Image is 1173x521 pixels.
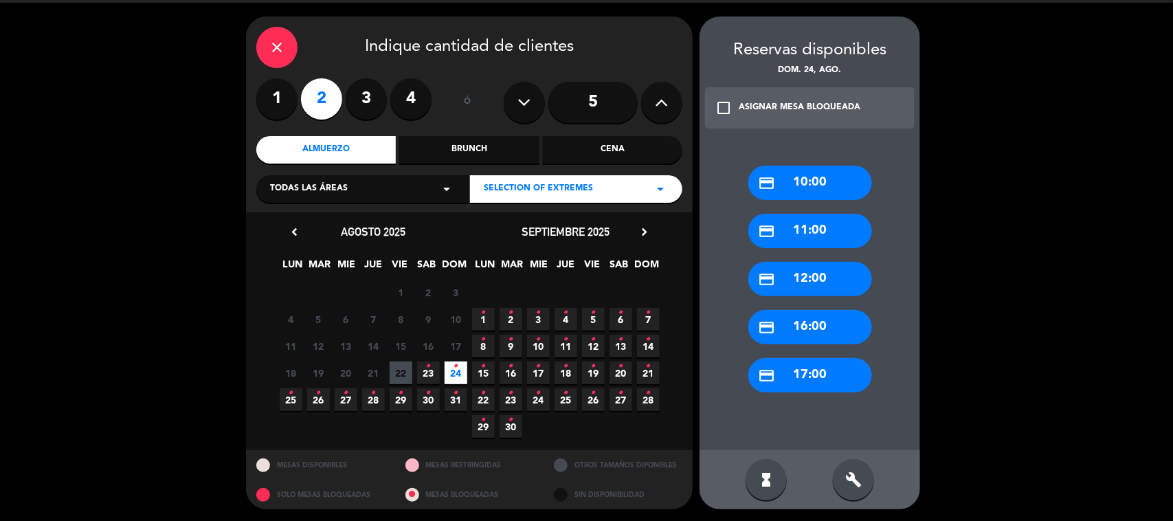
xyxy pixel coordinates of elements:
[845,472,862,488] i: build
[700,37,920,64] div: Reservas disponibles
[509,382,513,404] i: •
[591,355,596,377] i: •
[610,335,632,357] span: 13
[481,409,486,431] i: •
[445,362,467,384] span: 24
[445,308,467,331] span: 10
[390,308,412,331] span: 8
[417,308,440,331] span: 9
[307,308,330,331] span: 5
[759,319,776,336] i: credit_card
[484,182,593,196] span: SELECTION OF EXTREMES
[282,256,304,279] span: LUN
[344,382,348,404] i: •
[472,415,495,438] span: 29
[646,329,651,351] i: •
[335,362,357,384] span: 20
[335,335,357,357] span: 13
[417,388,440,411] span: 30
[527,388,550,411] span: 24
[481,355,486,377] i: •
[256,78,298,120] label: 1
[637,225,651,239] i: chevron_right
[646,382,651,404] i: •
[618,329,623,351] i: •
[610,362,632,384] span: 20
[527,335,550,357] span: 10
[472,308,495,331] span: 1
[269,39,285,56] i: close
[637,308,660,331] span: 7
[481,329,486,351] i: •
[522,225,610,239] span: septiembre 2025
[652,181,669,197] i: arrow_drop_down
[509,302,513,324] i: •
[528,256,550,279] span: MIE
[341,225,405,239] span: agosto 2025
[759,271,776,288] i: credit_card
[362,388,385,411] span: 28
[346,78,387,120] label: 3
[581,256,604,279] span: VIE
[280,335,302,357] span: 11
[646,355,651,377] i: •
[316,382,321,404] i: •
[270,182,348,196] span: Todas las áreas
[390,362,412,384] span: 22
[399,136,539,164] div: Brunch
[544,450,693,480] div: OTROS TAMAÑOS DIPONIBLES
[454,355,458,377] i: •
[445,388,467,411] span: 31
[280,388,302,411] span: 25
[758,472,774,488] i: hourglass_full
[445,281,467,304] span: 3
[417,335,440,357] span: 16
[438,181,455,197] i: arrow_drop_down
[618,302,623,324] i: •
[618,355,623,377] i: •
[637,335,660,357] span: 14
[389,256,412,279] span: VIE
[417,281,440,304] span: 2
[759,223,776,240] i: credit_card
[563,382,568,404] i: •
[635,256,658,279] span: DOM
[715,100,732,116] i: check_box_outline_blank
[289,382,293,404] i: •
[256,136,396,164] div: Almuerzo
[472,362,495,384] span: 15
[445,335,467,357] span: 17
[509,329,513,351] i: •
[335,256,358,279] span: MIE
[454,382,458,404] i: •
[474,256,497,279] span: LUN
[246,450,395,480] div: MESAS DISPONIBLES
[307,362,330,384] span: 19
[280,308,302,331] span: 4
[399,382,403,404] i: •
[700,64,920,78] div: dom. 24, ago.
[637,388,660,411] span: 28
[527,362,550,384] span: 17
[618,382,623,404] i: •
[536,302,541,324] i: •
[472,335,495,357] span: 8
[563,355,568,377] i: •
[748,358,872,392] div: 17:00
[309,256,331,279] span: MAR
[307,388,330,411] span: 26
[256,27,682,68] div: Indique cantidad de clientes
[501,256,524,279] span: MAR
[481,382,486,404] i: •
[500,362,522,384] span: 16
[591,329,596,351] i: •
[582,308,605,331] span: 5
[591,382,596,404] i: •
[445,78,490,126] div: ó
[555,388,577,411] span: 25
[395,480,544,509] div: MESAS BLOQUEADAS
[555,256,577,279] span: JUE
[582,388,605,411] span: 26
[759,367,776,384] i: credit_card
[307,335,330,357] span: 12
